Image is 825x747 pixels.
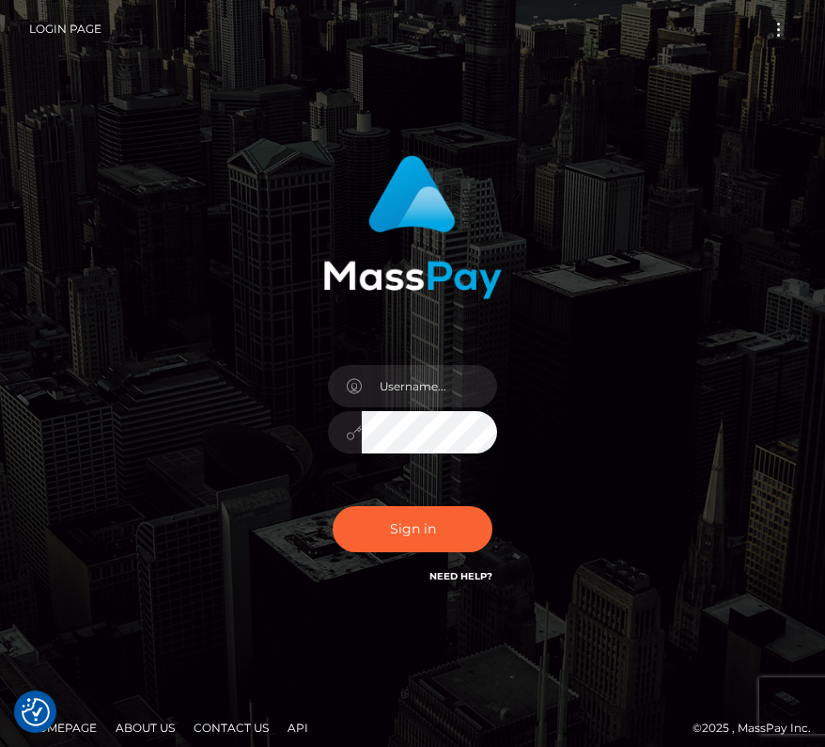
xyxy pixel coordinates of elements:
button: Toggle navigation [761,17,796,42]
a: Homepage [21,713,104,742]
button: Consent Preferences [22,698,50,726]
a: Login Page [29,9,101,49]
a: API [280,713,316,742]
a: Need Help? [429,570,492,582]
a: About Us [108,713,182,742]
input: Username... [362,365,497,407]
img: MassPay Login [323,155,502,299]
img: Revisit consent button [22,698,50,726]
a: Contact Us [186,713,276,742]
div: © 2025 , MassPay Inc. [14,718,811,739]
button: Sign in [333,506,492,552]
